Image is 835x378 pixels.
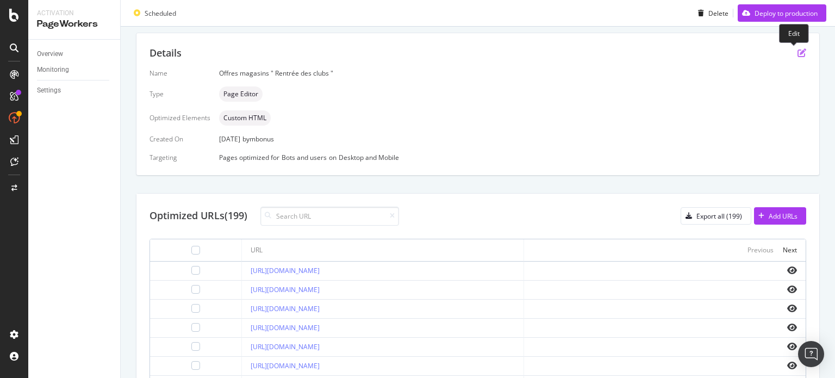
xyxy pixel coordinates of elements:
[251,342,320,351] a: [URL][DOMAIN_NAME]
[787,285,797,294] i: eye
[282,153,327,162] div: Bots and users
[37,9,111,18] div: Activation
[145,8,176,17] div: Scheduled
[251,285,320,294] a: [URL][DOMAIN_NAME]
[787,304,797,313] i: eye
[747,244,774,257] button: Previous
[769,212,797,221] div: Add URLs
[797,48,806,57] div: pen-to-square
[694,4,728,22] button: Delete
[779,24,809,43] div: Edit
[219,110,271,126] div: neutral label
[219,153,806,162] div: Pages optimized for on
[696,212,742,221] div: Export all (199)
[339,153,399,162] div: Desktop and Mobile
[787,323,797,332] i: eye
[37,64,69,76] div: Monitoring
[149,134,210,144] div: Created On
[219,69,806,78] div: Offres magasins " Rentrée des clubs "
[708,8,728,17] div: Delete
[149,113,210,122] div: Optimized Elements
[787,266,797,275] i: eye
[37,48,63,60] div: Overview
[787,342,797,351] i: eye
[149,69,210,78] div: Name
[37,48,113,60] a: Overview
[747,245,774,255] div: Previous
[223,91,258,97] span: Page Editor
[738,4,826,22] button: Deploy to production
[755,8,818,17] div: Deploy to production
[219,86,263,102] div: neutral label
[37,85,61,96] div: Settings
[783,245,797,255] div: Next
[149,153,210,162] div: Targeting
[219,134,806,144] div: [DATE]
[251,304,320,313] a: [URL][DOMAIN_NAME]
[37,85,113,96] a: Settings
[37,64,113,76] a: Monitoring
[798,341,824,367] div: Open Intercom Messenger
[37,18,111,30] div: PageWorkers
[251,361,320,370] a: [URL][DOMAIN_NAME]
[754,207,806,225] button: Add URLs
[251,323,320,332] a: [URL][DOMAIN_NAME]
[223,115,266,121] span: Custom HTML
[149,46,182,60] div: Details
[149,209,247,223] div: Optimized URLs (199)
[260,207,399,226] input: Search URL
[251,245,263,255] div: URL
[251,266,320,275] a: [URL][DOMAIN_NAME]
[787,361,797,370] i: eye
[149,89,210,98] div: Type
[242,134,274,144] div: by mbonus
[783,244,797,257] button: Next
[681,207,751,225] button: Export all (199)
